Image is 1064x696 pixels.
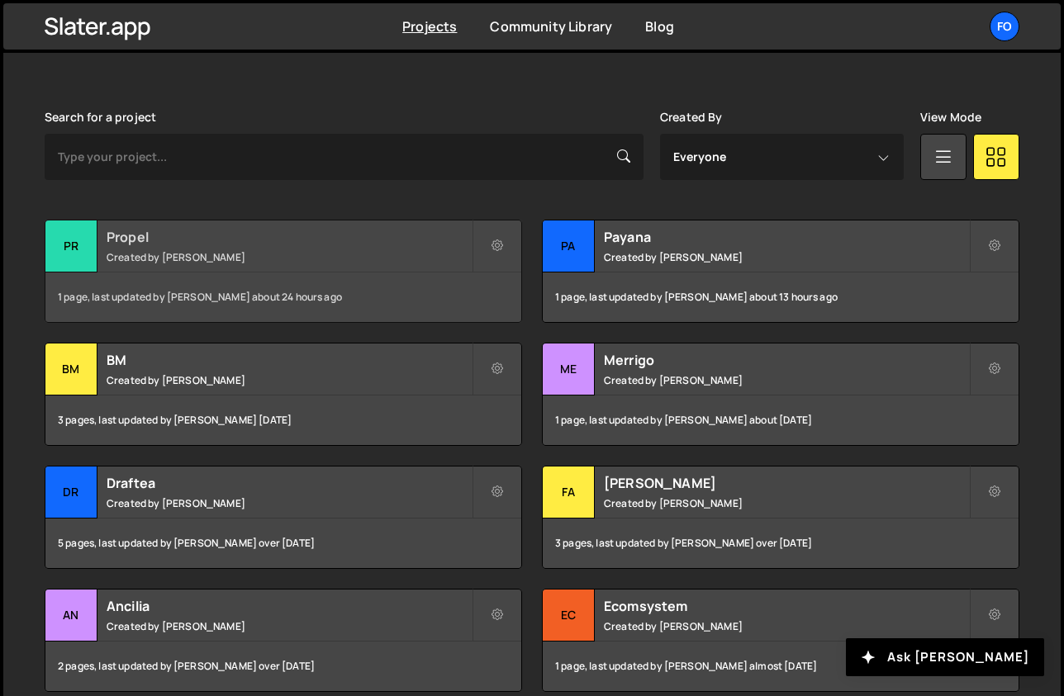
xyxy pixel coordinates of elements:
h2: Ecomsystem [604,597,969,615]
small: Created by [PERSON_NAME] [604,619,969,633]
div: Ec [543,589,595,642]
div: Pr [45,220,97,272]
div: 1 page, last updated by [PERSON_NAME] almost [DATE] [543,642,1019,691]
small: Created by [PERSON_NAME] [107,373,472,387]
div: BM [45,343,97,395]
h2: Payana [604,228,969,246]
a: Pa Payana Created by [PERSON_NAME] 1 page, last updated by [PERSON_NAME] about 13 hours ago [542,220,1019,323]
div: 3 pages, last updated by [PERSON_NAME] [DATE] [45,395,521,445]
button: Ask [PERSON_NAME] [846,638,1044,676]
div: 3 pages, last updated by [PERSON_NAME] over [DATE] [543,518,1019,568]
h2: Ancilia [107,597,472,615]
small: Created by [PERSON_NAME] [107,250,472,264]
div: Pa [543,220,595,272]
div: Me [543,343,595,395]
input: Type your project... [45,134,644,180]
h2: Propel [107,228,472,246]
small: Created by [PERSON_NAME] [107,619,472,633]
div: 2 pages, last updated by [PERSON_NAME] over [DATE] [45,642,521,691]
a: Projects [402,17,457,36]
div: 1 page, last updated by [PERSON_NAME] about 13 hours ago [543,272,1019,322]
a: Blog [645,17,674,36]
div: An [45,589,97,642]
a: Fa [PERSON_NAME] Created by [PERSON_NAME] 3 pages, last updated by [PERSON_NAME] over [DATE] [542,466,1019,569]
a: fo [990,12,1019,41]
div: 5 pages, last updated by [PERSON_NAME] over [DATE] [45,518,521,568]
a: BM BM Created by [PERSON_NAME] 3 pages, last updated by [PERSON_NAME] [DATE] [45,343,522,446]
a: Community Library [490,17,612,36]
a: Ec Ecomsystem Created by [PERSON_NAME] 1 page, last updated by [PERSON_NAME] almost [DATE] [542,589,1019,692]
small: Created by [PERSON_NAME] [604,250,969,264]
small: Created by [PERSON_NAME] [604,496,969,510]
div: Fa [543,466,595,518]
a: An Ancilia Created by [PERSON_NAME] 2 pages, last updated by [PERSON_NAME] over [DATE] [45,589,522,692]
a: Dr Draftea Created by [PERSON_NAME] 5 pages, last updated by [PERSON_NAME] over [DATE] [45,466,522,569]
small: Created by [PERSON_NAME] [107,496,472,510]
h2: BM [107,351,472,369]
a: Pr Propel Created by [PERSON_NAME] 1 page, last updated by [PERSON_NAME] about 24 hours ago [45,220,522,323]
div: 1 page, last updated by [PERSON_NAME] about 24 hours ago [45,272,521,322]
div: 1 page, last updated by [PERSON_NAME] about [DATE] [543,395,1019,445]
small: Created by [PERSON_NAME] [604,373,969,387]
div: Dr [45,466,97,518]
h2: Merrigo [604,351,969,369]
h2: [PERSON_NAME] [604,474,969,492]
label: Created By [660,111,723,124]
a: Me Merrigo Created by [PERSON_NAME] 1 page, last updated by [PERSON_NAME] about [DATE] [542,343,1019,446]
h2: Draftea [107,474,472,492]
label: View Mode [920,111,981,124]
label: Search for a project [45,111,156,124]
